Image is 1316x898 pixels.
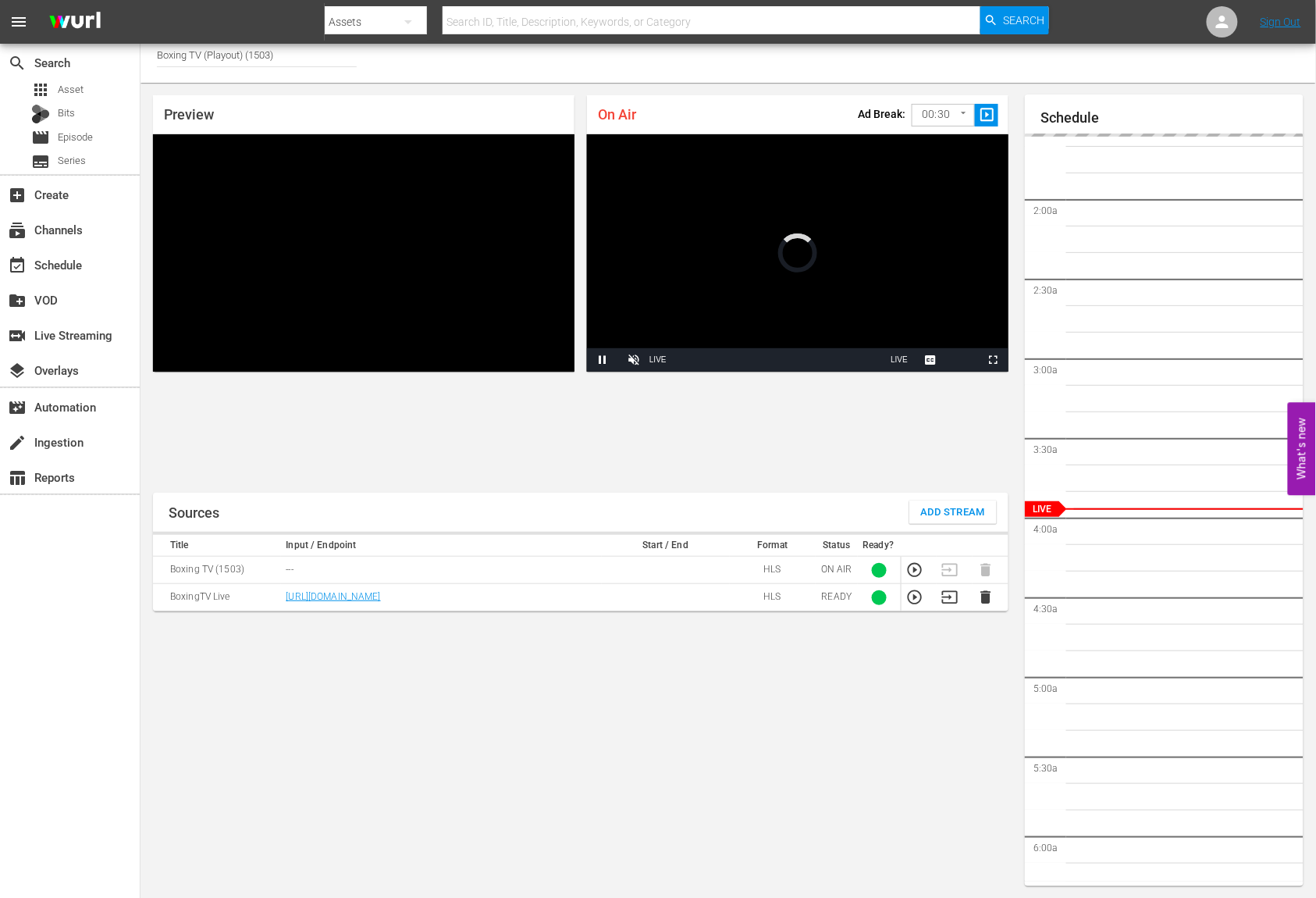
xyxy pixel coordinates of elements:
div: 00:30 [912,100,976,130]
span: Series [31,152,50,171]
td: READY [816,584,859,611]
td: ON AIR [816,557,859,584]
span: Asset [58,82,84,98]
span: menu [9,12,28,31]
th: Start / End [602,535,730,557]
button: Picture-in-Picture [946,348,977,372]
span: Automation [8,398,27,417]
th: Status [816,535,859,557]
span: Episode [58,130,93,145]
span: Bits [58,105,75,121]
button: Fullscreen [977,348,1008,372]
span: VOD [8,291,27,310]
span: Search [1003,6,1044,34]
span: Asset [31,80,50,99]
button: Pause [587,348,618,372]
span: Ingestion [8,433,27,452]
button: Preview Stream [906,589,923,606]
button: Unmute [618,348,649,372]
a: [URL][DOMAIN_NAME] [286,591,380,602]
div: LIVE [649,348,667,372]
button: Delete [977,589,994,606]
div: Video Player [587,134,1008,372]
h1: Schedule [1040,110,1304,126]
td: HLS [730,557,816,584]
span: Episode [31,128,50,147]
span: Reports [8,469,27,487]
img: ans4CAIJ8jUAAAAAAAAAAAAAAAAAAAAAAAAgQb4GAAAAAAAAAAAAAAAAAAAAAAAAJMjXAAAAAAAAAAAAAAAAAAAAAAAAgAT5G... [37,4,112,41]
th: Title [153,535,281,557]
span: Live Streaming [8,326,27,345]
button: Captions [915,348,946,372]
td: HLS [730,584,816,611]
button: Search [980,6,1049,34]
td: Boxing TV (1503) [153,557,281,584]
th: Ready? [858,535,901,557]
span: Add Stream [921,504,986,522]
h1: Sources [169,505,219,521]
span: On Air [598,106,636,123]
span: Series [58,153,86,169]
td: BoxingTV Live [153,584,281,611]
span: Preview [164,106,214,123]
div: Bits [31,105,50,123]
button: Seek to live, currently playing live [884,348,915,372]
td: --- [281,557,601,584]
span: Channels [8,221,27,240]
button: Add Stream [909,501,998,524]
span: Overlays [8,362,27,380]
th: Input / Endpoint [281,535,601,557]
div: Video Player [153,134,574,372]
span: Search [8,54,27,73]
span: LIVE [891,355,908,364]
span: Schedule [8,256,27,275]
a: Sign Out [1261,16,1301,28]
th: Format [730,535,816,557]
button: Open Feedback Widget [1288,403,1316,496]
p: Ad Break: [859,108,906,120]
span: Create [8,186,27,205]
span: slideshow_sharp [978,106,996,124]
